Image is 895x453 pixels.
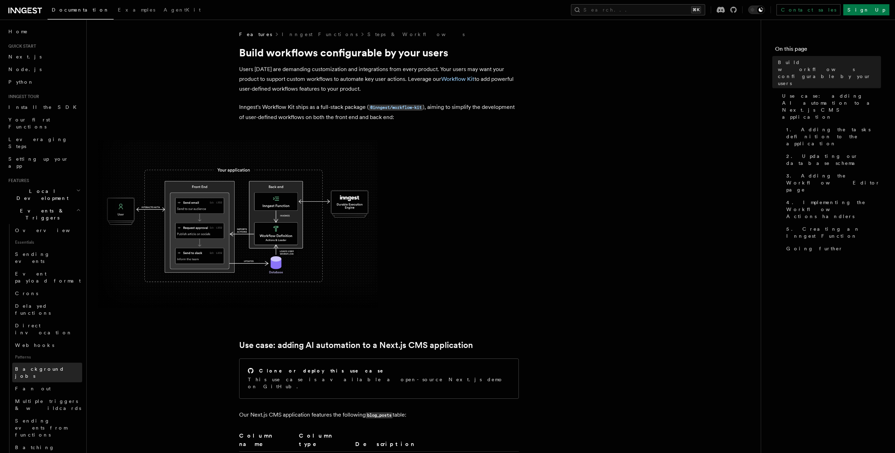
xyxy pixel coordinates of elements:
[15,228,87,233] span: Overview
[786,153,881,167] span: 2. Updating our database schema
[15,323,72,335] span: Direct invocation
[6,188,76,202] span: Local Development
[12,267,82,287] a: Event payload format
[239,358,519,399] a: Clone or deploy this use caseThis use case is available a open-source Next.js demo on GitHub.
[783,123,881,150] a: 1. Adding the tasks definition to the application
[6,185,82,204] button: Local Development
[6,113,82,133] a: Your first Functions
[783,223,881,242] a: 5. Creating an Inngest Function
[571,4,705,15] button: Search...⌘K
[6,94,39,99] span: Inngest tour
[786,225,881,239] span: 5. Creating an Inngest Function
[6,25,82,38] a: Home
[15,386,51,391] span: Fan out
[12,414,82,441] a: Sending events from functions
[369,104,423,110] a: @inngest/workflow-kit
[6,133,82,153] a: Leveraging Steps
[775,45,881,56] h4: On this page
[12,319,82,339] a: Direct invocation
[239,431,296,452] th: Column name
[12,237,82,248] span: Essentials
[786,245,843,252] span: Going further
[782,92,881,120] span: Use case: adding AI automation to a Next.js CMS application
[6,43,36,49] span: Quick start
[12,287,82,300] a: Crons
[778,59,881,87] span: Build workflows configurable by your users
[441,76,474,82] a: Workflow Kit
[15,303,51,316] span: Delayed functions
[12,382,82,395] a: Fan out
[369,105,423,111] code: @inngest/workflow-kit
[239,64,519,94] p: Users [DATE] are demanding customization and integrations from every product. Your users may want...
[239,31,272,38] span: Features
[114,2,159,19] a: Examples
[786,199,881,220] span: 4. Implementing the Workflow Actions handlers
[748,6,765,14] button: Toggle dark mode
[52,7,109,13] span: Documentation
[783,196,881,223] a: 4. Implementing the Workflow Actions handlers
[98,140,378,308] img: The Workflow Kit provides a Workflow Engine to compose workflow actions on the back end and a set...
[8,104,81,110] span: Install the SDK
[12,339,82,351] a: Webhooks
[15,418,67,438] span: Sending events from functions
[8,54,42,60] span: Next.js
[248,376,510,390] p: This use case is available a open-source Next.js demo on GitHub.
[783,150,881,169] a: 2. Updating our database schema
[8,156,69,169] span: Setting up your app
[15,342,54,348] span: Webhooks
[239,102,519,122] p: Inngest's Workflow Kit ships as a full-stack package ( ), aiming to simplify the development of u...
[6,101,82,113] a: Install the SDK
[6,76,82,88] a: Python
[775,56,881,90] a: Build workflows configurable by your users
[239,410,519,420] p: Our Next.js CMS application features the following table:
[786,126,881,147] span: 1. Adding the tasks definition to the application
[48,2,114,20] a: Documentation
[8,137,67,149] span: Leveraging Steps
[12,351,82,363] span: Patterns
[783,242,881,255] a: Going further
[783,169,881,196] a: 3. Adding the Workflow Editor page
[6,207,76,221] span: Events & Triggers
[239,46,519,59] h1: Build workflows configurable by your users
[239,340,473,350] a: Use case: adding AI automation to a Next.js CMS application
[15,291,38,296] span: Crons
[15,398,81,411] span: Multiple triggers & wildcards
[15,251,50,264] span: Sending events
[776,4,840,15] a: Contact sales
[12,363,82,382] a: Background jobs
[6,153,82,172] a: Setting up your app
[6,50,82,63] a: Next.js
[12,224,82,237] a: Overview
[6,204,82,224] button: Events & Triggers
[8,28,28,35] span: Home
[6,178,29,183] span: Features
[12,248,82,267] a: Sending events
[691,6,701,13] kbd: ⌘K
[282,31,358,38] a: Inngest Functions
[786,172,881,193] span: 3. Adding the Workflow Editor page
[12,300,82,319] a: Delayed functions
[8,117,50,130] span: Your first Functions
[6,63,82,76] a: Node.js
[15,271,81,284] span: Event payload format
[15,366,64,379] span: Background jobs
[8,79,34,85] span: Python
[366,412,393,418] code: blog_posts
[843,4,889,15] a: Sign Up
[164,7,201,13] span: AgentKit
[118,7,155,13] span: Examples
[259,367,384,374] h2: Clone or deploy this use case
[159,2,205,19] a: AgentKit
[352,431,519,452] th: Description
[296,431,352,452] th: Column type
[779,90,881,123] a: Use case: adding AI automation to a Next.js CMS application
[12,395,82,414] a: Multiple triggers & wildcards
[367,31,465,38] a: Steps & Workflows
[8,67,42,72] span: Node.js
